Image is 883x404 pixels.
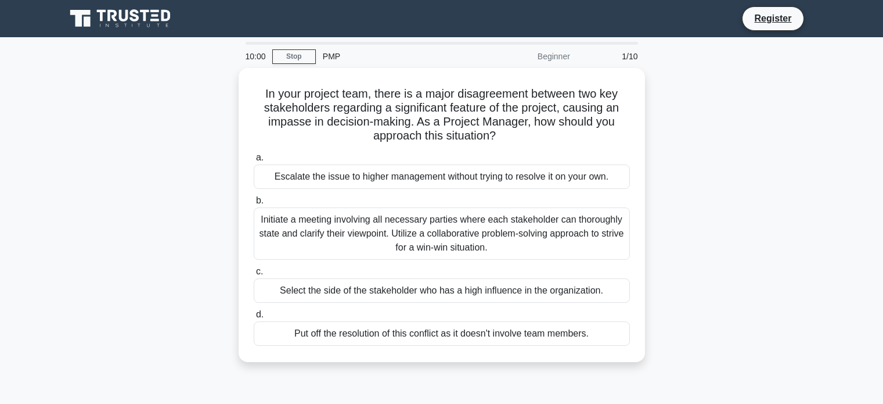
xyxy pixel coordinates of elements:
a: Stop [272,49,316,64]
div: Beginner [475,45,577,68]
h5: In your project team, there is a major disagreement between two key stakeholders regarding a sign... [253,87,631,144]
div: Initiate a meeting involving all necessary parties where each stakeholder can thoroughly state an... [254,208,630,260]
div: 10:00 [239,45,272,68]
div: Escalate the issue to higher management without trying to resolve it on your own. [254,165,630,189]
a: Register [747,11,798,26]
span: b. [256,195,264,205]
div: PMP [316,45,475,68]
div: Select the side of the stakeholder who has a high influence in the organization. [254,278,630,303]
span: a. [256,152,264,162]
div: 1/10 [577,45,645,68]
span: c. [256,266,263,276]
span: d. [256,309,264,319]
div: Put off the resolution of this conflict as it doesn't involve team members. [254,321,630,346]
